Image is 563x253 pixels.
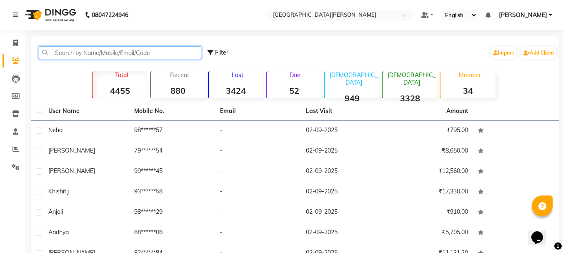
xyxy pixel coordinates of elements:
span: khishitij [48,188,69,195]
p: Total [96,71,147,79]
p: Due [268,71,321,79]
td: ₹8,650.00 [387,141,473,162]
td: 02-09-2025 [301,141,387,162]
th: User Name [43,102,129,121]
th: Email [215,102,301,121]
span: [PERSON_NAME] [499,11,547,20]
a: Add Client [521,47,556,59]
p: [DEMOGRAPHIC_DATA] [328,71,379,86]
td: - [215,141,301,162]
span: [PERSON_NAME] [48,147,95,154]
td: 02-09-2025 [301,162,387,182]
th: Amount [441,102,473,120]
span: Neha [48,126,63,134]
input: Search by Name/Mobile/Email/Code [39,46,201,59]
td: - [215,121,301,141]
span: Anjali [48,208,63,215]
strong: 34 [440,85,495,96]
td: ₹17,330.00 [387,182,473,203]
strong: 4455 [93,85,147,96]
strong: 52 [267,85,321,96]
td: 02-09-2025 [301,121,387,141]
td: ₹910.00 [387,203,473,223]
strong: 949 [325,93,379,103]
span: [PERSON_NAME] [48,167,95,175]
td: - [215,162,301,182]
a: Import [491,47,516,59]
p: [DEMOGRAPHIC_DATA] [386,71,437,86]
td: 02-09-2025 [301,223,387,243]
span: Filter [215,49,228,56]
td: 02-09-2025 [301,182,387,203]
iframe: chat widget [528,220,555,245]
td: - [215,223,301,243]
td: ₹12,560.00 [387,162,473,182]
p: Member [444,71,495,79]
td: ₹795.00 [387,121,473,141]
td: - [215,203,301,223]
b: 08047224946 [92,3,128,27]
p: Lost [212,71,263,79]
strong: 3328 [383,93,437,103]
span: Aadhya [48,228,69,236]
p: Recent [154,71,205,79]
td: ₹5,705.00 [387,223,473,243]
img: logo [21,3,78,27]
strong: 880 [151,85,205,96]
strong: 3424 [209,85,263,96]
th: Mobile No. [129,102,215,121]
th: Last Visit [301,102,387,121]
td: - [215,182,301,203]
td: 02-09-2025 [301,203,387,223]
